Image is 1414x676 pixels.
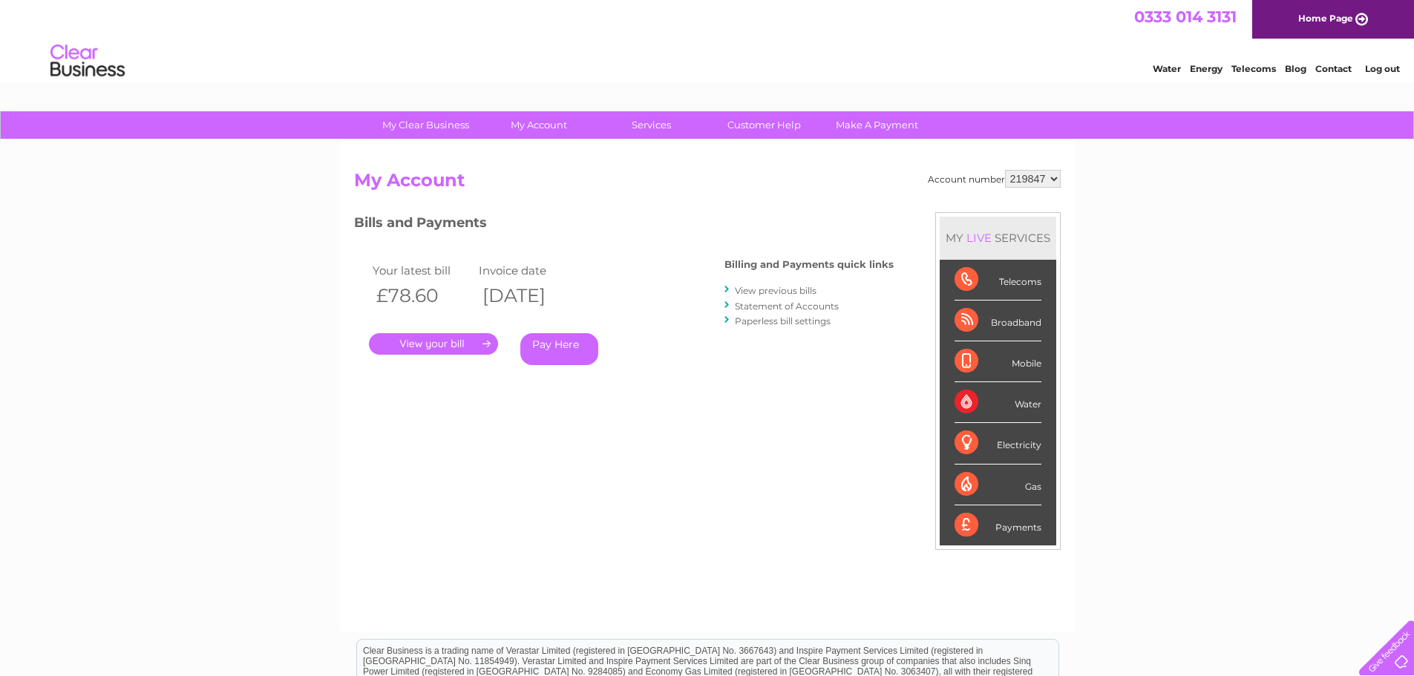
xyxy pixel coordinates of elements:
[1231,63,1276,74] a: Telecoms
[354,212,894,238] h3: Bills and Payments
[928,170,1061,188] div: Account number
[475,280,582,311] th: [DATE]
[955,382,1041,423] div: Water
[369,333,498,355] a: .
[354,170,1061,198] h2: My Account
[955,505,1041,545] div: Payments
[369,260,476,280] td: Your latest bill
[955,301,1041,341] div: Broadband
[816,111,938,139] a: Make A Payment
[1134,7,1237,26] a: 0333 014 3131
[963,231,995,245] div: LIVE
[475,260,582,280] td: Invoice date
[369,280,476,311] th: £78.60
[50,39,125,84] img: logo.png
[477,111,600,139] a: My Account
[735,285,816,296] a: View previous bills
[364,111,487,139] a: My Clear Business
[735,301,839,312] a: Statement of Accounts
[1315,63,1352,74] a: Contact
[1190,63,1222,74] a: Energy
[955,341,1041,382] div: Mobile
[1285,63,1306,74] a: Blog
[735,315,831,326] a: Paperless bill settings
[940,217,1056,259] div: MY SERVICES
[703,111,825,139] a: Customer Help
[955,423,1041,464] div: Electricity
[590,111,713,139] a: Services
[357,8,1058,72] div: Clear Business is a trading name of Verastar Limited (registered in [GEOGRAPHIC_DATA] No. 3667643...
[1365,63,1400,74] a: Log out
[955,465,1041,505] div: Gas
[955,260,1041,301] div: Telecoms
[724,259,894,270] h4: Billing and Payments quick links
[1153,63,1181,74] a: Water
[520,333,598,365] a: Pay Here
